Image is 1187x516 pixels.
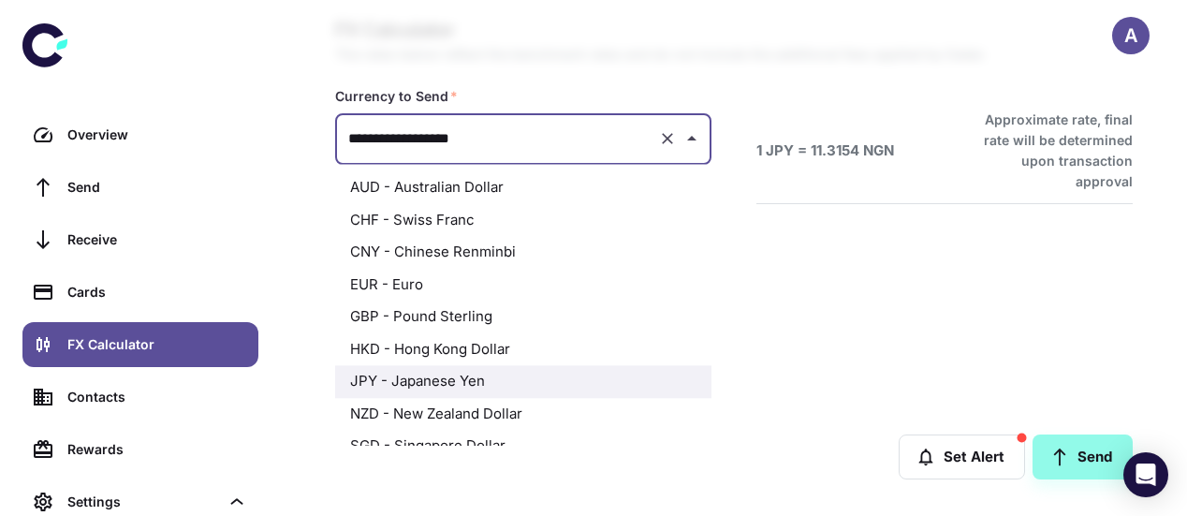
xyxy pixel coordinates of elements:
[1033,435,1133,479] a: Send
[22,112,258,157] a: Overview
[335,301,711,333] li: GBP - Pound Sterling
[67,177,247,198] div: Send
[67,439,247,460] div: Rewards
[22,165,258,210] a: Send
[335,269,711,302] li: EUR - Euro
[335,236,711,269] li: CNY - Chinese Renminbi
[67,492,219,512] div: Settings
[22,375,258,420] a: Contacts
[335,87,458,106] label: Currency to Send
[335,204,711,237] li: CHF - Swiss Franc
[654,125,681,152] button: Clear
[67,334,247,355] div: FX Calculator
[335,333,711,366] li: HKD - Hong Kong Dollar
[67,125,247,145] div: Overview
[756,140,894,162] h6: 1 JPY = 11.3154 NGN
[335,365,711,398] li: JPY - Japanese Yen
[335,398,711,431] li: NZD - New Zealand Dollar
[22,322,258,367] a: FX Calculator
[335,171,711,204] li: AUD - Australian Dollar
[67,387,247,407] div: Contacts
[22,270,258,315] a: Cards
[1123,452,1168,497] div: Open Intercom Messenger
[335,430,711,463] li: SGD - Singapore Dollar
[899,435,1025,479] button: Set Alert
[1112,17,1150,54] button: A
[67,282,247,302] div: Cards
[963,110,1133,192] h6: Approximate rate, final rate will be determined upon transaction approval
[67,229,247,250] div: Receive
[22,217,258,262] a: Receive
[679,125,705,152] button: Close
[22,427,258,472] a: Rewards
